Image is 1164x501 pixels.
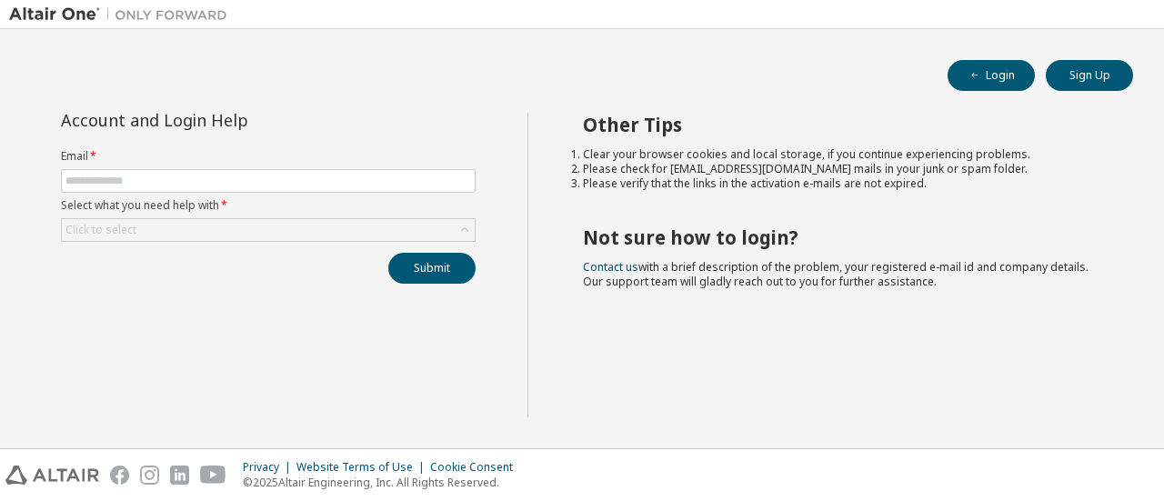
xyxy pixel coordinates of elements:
div: Cookie Consent [430,460,524,475]
button: Login [948,60,1035,91]
span: with a brief description of the problem, your registered e-mail id and company details. Our suppo... [583,259,1089,289]
img: youtube.svg [200,466,226,485]
img: instagram.svg [140,466,159,485]
li: Clear your browser cookies and local storage, if you continue experiencing problems. [583,147,1101,162]
li: Please verify that the links in the activation e-mails are not expired. [583,176,1101,191]
div: Privacy [243,460,296,475]
h2: Other Tips [583,113,1101,136]
p: © 2025 Altair Engineering, Inc. All Rights Reserved. [243,475,524,490]
div: Click to select [62,219,475,241]
li: Please check for [EMAIL_ADDRESS][DOMAIN_NAME] mails in your junk or spam folder. [583,162,1101,176]
a: Contact us [583,259,638,275]
div: Click to select [65,223,136,237]
img: facebook.svg [110,466,129,485]
div: Account and Login Help [61,113,393,127]
button: Submit [388,253,476,284]
div: Website Terms of Use [296,460,430,475]
button: Sign Up [1046,60,1133,91]
img: Altair One [9,5,236,24]
img: altair_logo.svg [5,466,99,485]
img: linkedin.svg [170,466,189,485]
label: Select what you need help with [61,198,476,213]
label: Email [61,149,476,164]
h2: Not sure how to login? [583,225,1101,249]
